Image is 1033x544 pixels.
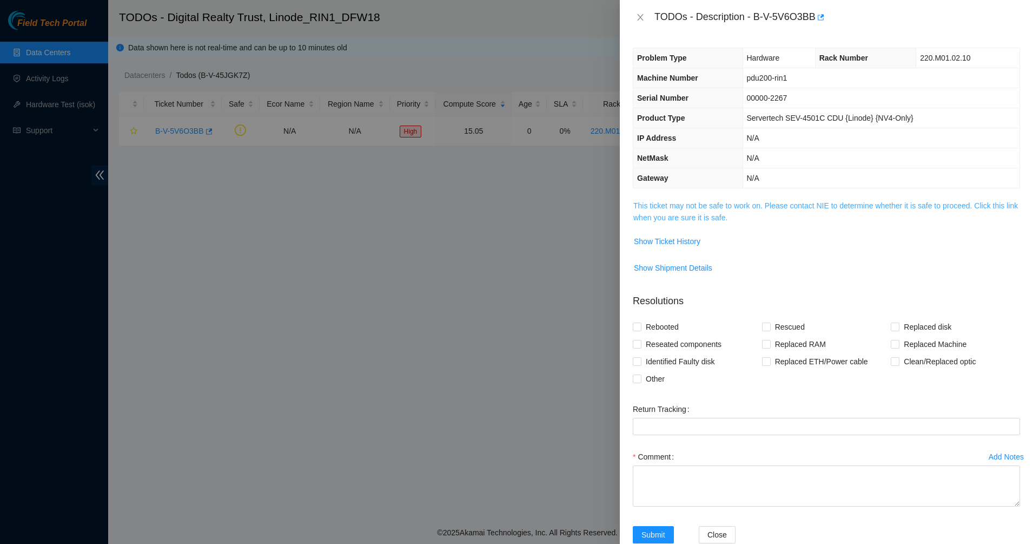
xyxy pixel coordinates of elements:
[634,235,700,247] span: Show Ticket History
[819,54,868,62] span: Rack Number
[633,285,1020,309] p: Resolutions
[637,114,685,122] span: Product Type
[707,529,727,541] span: Close
[633,466,1020,507] textarea: Comment
[633,448,678,466] label: Comment
[634,262,712,274] span: Show Shipment Details
[920,54,970,62] span: 220.M01.02.10
[989,453,1024,461] div: Add Notes
[771,318,809,336] span: Rescued
[633,201,1018,222] a: This ticket may not be safe to work on. Please contact NIE to determine whether it is safe to pro...
[988,448,1024,466] button: Add Notes
[747,134,759,142] span: N/A
[747,74,787,82] span: pdu200-rin1
[771,353,872,370] span: Replaced ETH/Power cable
[747,154,759,162] span: N/A
[633,526,674,543] button: Submit
[899,318,956,336] span: Replaced disk
[747,54,780,62] span: Hardware
[641,318,683,336] span: Rebooted
[633,12,648,23] button: Close
[633,401,694,418] label: Return Tracking
[636,13,645,22] span: close
[637,94,688,102] span: Serial Number
[699,526,736,543] button: Close
[747,174,759,182] span: N/A
[771,336,830,353] span: Replaced RAM
[641,353,719,370] span: Identified Faulty disk
[633,259,713,277] button: Show Shipment Details
[633,233,701,250] button: Show Ticket History
[637,154,668,162] span: NetMask
[637,174,668,182] span: Gateway
[641,370,669,388] span: Other
[747,94,787,102] span: 00000-2267
[747,114,913,122] span: Servertech SEV-4501C CDU {Linode} {NV4-Only}
[899,353,980,370] span: Clean/Replaced optic
[641,336,726,353] span: Reseated components
[654,9,1020,26] div: TODOs - Description - B-V-5V6O3BB
[633,418,1020,435] input: Return Tracking
[637,54,687,62] span: Problem Type
[637,134,676,142] span: IP Address
[641,529,665,541] span: Submit
[637,74,698,82] span: Machine Number
[899,336,971,353] span: Replaced Machine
